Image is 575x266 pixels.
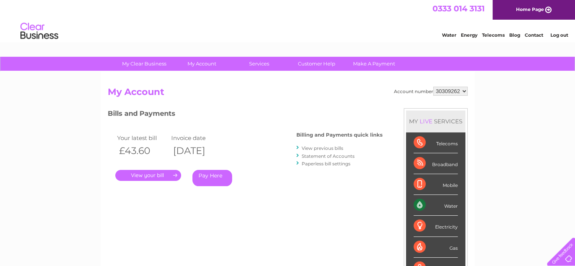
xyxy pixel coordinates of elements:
[302,161,350,166] a: Paperless bill settings
[228,57,290,71] a: Services
[414,153,458,174] div: Broadband
[482,32,505,38] a: Telecoms
[550,32,568,38] a: Log out
[108,108,383,121] h3: Bills and Payments
[109,4,467,37] div: Clear Business is a trading name of Verastar Limited (registered in [GEOGRAPHIC_DATA] No. 3667643...
[509,32,520,38] a: Blog
[169,143,224,159] th: [DATE]
[115,170,181,181] a: .
[296,132,383,138] h4: Billing and Payments quick links
[343,57,405,71] a: Make A Payment
[115,143,170,159] th: £43.60
[394,87,468,96] div: Account number
[418,118,434,125] div: LIVE
[414,237,458,258] div: Gas
[302,145,343,151] a: View previous bills
[115,133,170,143] td: Your latest bill
[285,57,348,71] a: Customer Help
[406,110,465,132] div: MY SERVICES
[192,170,232,186] a: Pay Here
[461,32,477,38] a: Energy
[113,57,175,71] a: My Clear Business
[414,174,458,195] div: Mobile
[108,87,468,101] h2: My Account
[432,4,485,13] a: 0333 014 3131
[414,132,458,153] div: Telecoms
[169,133,224,143] td: Invoice date
[442,32,456,38] a: Water
[20,20,59,43] img: logo.png
[525,32,543,38] a: Contact
[414,216,458,236] div: Electricity
[414,195,458,216] div: Water
[302,153,355,159] a: Statement of Accounts
[170,57,233,71] a: My Account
